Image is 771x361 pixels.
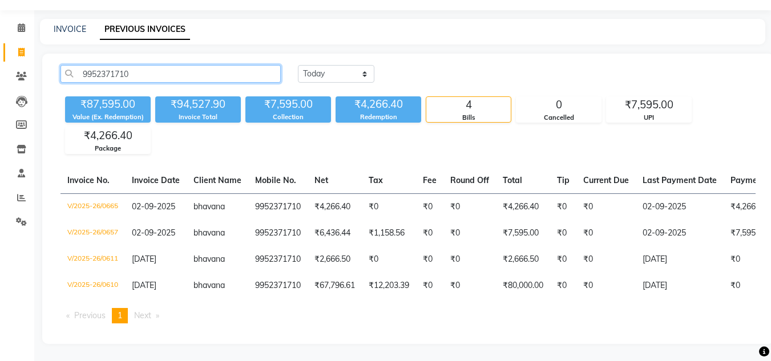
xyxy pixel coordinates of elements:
span: [DATE] [132,280,156,290]
span: Tip [557,175,570,185]
span: Round Off [450,175,489,185]
span: bhavana [193,228,225,238]
div: ₹94,527.90 [155,96,241,112]
span: Invoice No. [67,175,110,185]
span: Current Due [583,175,629,185]
div: 0 [516,97,601,113]
td: ₹0 [550,246,576,273]
div: ₹7,595.00 [245,96,331,112]
span: Previous [74,310,106,321]
span: bhavana [193,201,225,212]
span: Invoice Date [132,175,180,185]
div: Value (Ex. Redemption) [65,112,151,122]
div: Bills [426,113,511,123]
span: Total [503,175,522,185]
div: Collection [245,112,331,122]
td: ₹0 [416,193,443,220]
input: Search by Name/Mobile/Email/Invoice No [60,65,281,83]
td: ₹12,203.39 [362,273,416,299]
td: ₹0 [550,220,576,246]
td: ₹67,796.61 [308,273,362,299]
a: PREVIOUS INVOICES [100,19,190,40]
td: V/2025-26/0610 [60,273,125,299]
span: bhavana [193,254,225,264]
td: ₹0 [576,193,636,220]
td: ₹80,000.00 [496,273,550,299]
div: ₹7,595.00 [607,97,691,113]
span: 02-09-2025 [132,228,175,238]
td: 9952371710 [248,246,308,273]
td: 02-09-2025 [636,193,724,220]
div: Cancelled [516,113,601,123]
td: V/2025-26/0657 [60,220,125,246]
span: Next [134,310,151,321]
span: Last Payment Date [643,175,717,185]
div: 4 [426,97,511,113]
td: [DATE] [636,246,724,273]
nav: Pagination [60,308,756,323]
td: ₹0 [416,246,443,273]
td: ₹0 [443,193,496,220]
td: ₹0 [550,193,576,220]
td: ₹0 [443,246,496,273]
span: Net [314,175,328,185]
span: 1 [118,310,122,321]
td: ₹0 [362,193,416,220]
span: 02-09-2025 [132,201,175,212]
td: ₹2,666.50 [308,246,362,273]
span: bhavana [193,280,225,290]
div: Package [66,144,150,153]
td: ₹0 [443,273,496,299]
td: ₹4,266.40 [496,193,550,220]
div: Redemption [336,112,421,122]
td: ₹0 [416,220,443,246]
div: UPI [607,113,691,123]
td: 9952371710 [248,193,308,220]
div: Invoice Total [155,112,241,122]
td: 9952371710 [248,273,308,299]
td: ₹1,158.56 [362,220,416,246]
td: ₹4,266.40 [308,193,362,220]
td: V/2025-26/0665 [60,193,125,220]
div: ₹4,266.40 [66,128,150,144]
a: INVOICE [54,24,86,34]
span: [DATE] [132,254,156,264]
td: 9952371710 [248,220,308,246]
td: ₹0 [576,246,636,273]
td: ₹0 [416,273,443,299]
div: ₹4,266.40 [336,96,421,112]
td: ₹0 [576,220,636,246]
span: Mobile No. [255,175,296,185]
td: ₹0 [576,273,636,299]
div: ₹87,595.00 [65,96,151,112]
td: ₹0 [443,220,496,246]
td: ₹7,595.00 [496,220,550,246]
span: Tax [369,175,383,185]
td: ₹0 [362,246,416,273]
td: ₹2,666.50 [496,246,550,273]
td: V/2025-26/0611 [60,246,125,273]
td: 02-09-2025 [636,220,724,246]
td: [DATE] [636,273,724,299]
td: ₹6,436.44 [308,220,362,246]
td: ₹0 [550,273,576,299]
span: Client Name [193,175,241,185]
span: Fee [423,175,437,185]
